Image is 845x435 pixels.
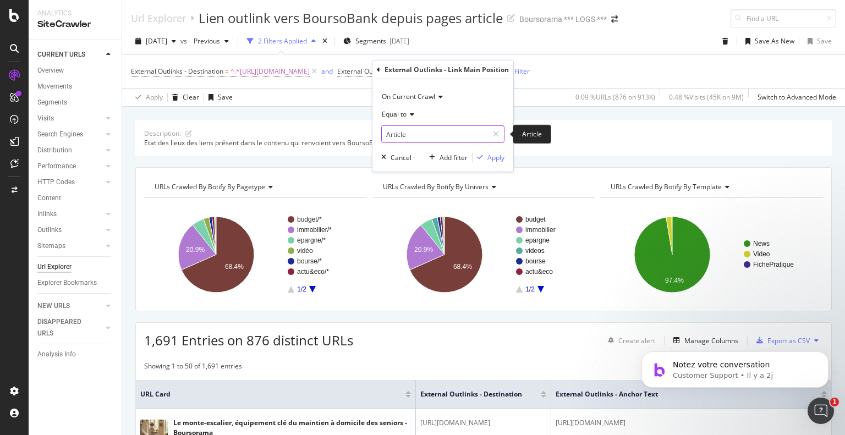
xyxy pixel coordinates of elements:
[37,208,103,220] a: Inlinks
[204,89,233,106] button: Save
[144,129,181,138] div: Description:
[525,285,535,293] text: 1/2
[37,113,54,124] div: Visits
[382,92,435,101] span: On Current Crawl
[37,316,103,339] a: DISAPPEARED URLS
[753,261,794,268] text: FichePratique
[320,36,330,47] div: times
[525,236,550,244] text: epargne
[381,178,585,196] h4: URLs Crawled By Botify By univers
[355,36,386,46] span: Segments
[152,178,357,196] h4: URLs Crawled By Botify By pagetype
[37,224,62,236] div: Outlinks
[189,36,220,46] span: Previous
[180,36,189,46] span: vs
[37,49,103,60] a: CURRENT URLS
[37,145,103,156] a: Distribution
[146,92,163,102] div: Apply
[258,36,307,46] div: 2 Filters Applied
[321,66,333,76] button: and
[37,49,85,60] div: CURRENT URLS
[37,145,72,156] div: Distribution
[37,113,103,124] a: Visits
[37,18,113,31] div: SiteCrawler
[665,277,684,285] text: 97.4%
[389,36,409,46] div: [DATE]
[803,32,832,50] button: Save
[225,263,244,271] text: 68.4%
[513,124,551,144] div: Article
[575,92,655,102] div: 0.09 % URLs ( 876 on 913K )
[37,277,114,289] a: Explorer Bookmarks
[37,277,97,289] div: Explorer Bookmarks
[37,97,114,108] a: Segments
[603,332,655,349] button: Create alert
[218,92,233,102] div: Save
[297,236,326,244] text: epargne/*
[753,240,770,247] text: News
[817,36,832,46] div: Save
[501,67,530,76] div: Add Filter
[37,192,114,204] a: Content
[37,81,72,92] div: Movements
[231,64,310,79] span: ^.*[URL][DOMAIN_NAME]
[37,129,83,140] div: Search Engines
[37,300,103,312] a: NEW URLS
[339,32,414,50] button: Segments[DATE]
[755,36,794,46] div: Save As New
[453,263,472,271] text: 68.4%
[297,226,332,234] text: immobilier/*
[37,65,114,76] a: Overview
[131,12,186,24] div: Url Explorer
[625,328,845,405] iframe: Intercom notifications message
[155,182,265,191] span: URLs Crawled By Botify By pagetype
[297,216,322,223] text: budget/*
[37,161,103,172] a: Performance
[487,152,504,162] div: Apply
[37,97,67,108] div: Segments
[140,389,403,399] span: URL Card
[297,285,306,293] text: 1/2
[525,247,545,255] text: videos
[525,226,556,234] text: immobilier
[37,261,114,273] a: Url Explorer
[199,9,503,27] div: Lien outlink vers BoursoBank depuis pages article
[131,32,180,50] button: [DATE]
[525,216,546,223] text: budget
[297,268,329,276] text: actu&eco/*
[131,89,163,106] button: Apply
[243,32,320,50] button: 2 Filters Applied
[37,9,113,18] div: Analytics
[37,240,65,252] div: Sitemaps
[144,361,242,375] div: Showing 1 to 50 of 1,691 entries
[37,192,61,204] div: Content
[391,152,411,162] div: Cancel
[144,331,353,349] span: 1,691 Entries on 876 distinct URLs
[146,36,167,46] span: 2025 Aug. 8th
[382,109,407,119] span: Equal to
[37,300,70,312] div: NEW URLS
[37,65,64,76] div: Overview
[37,81,114,92] a: Movements
[372,207,592,302] svg: A chart.
[753,89,836,106] button: Switch to Advanced Mode
[144,138,823,147] div: Etat des lieux des liens présent dans le contenu qui renvoient vers BoursoBank
[440,152,468,162] div: Add filter
[37,349,76,360] div: Analysis Info
[425,152,468,163] button: Add filter
[525,257,546,265] text: bourse
[37,261,72,273] div: Url Explorer
[556,389,805,399] span: External Outlinks - Anchor Text
[189,32,233,50] button: Previous
[385,65,509,74] div: External Outlinks - Link Main Position
[420,389,524,399] span: External Outlinks - Destination
[186,246,205,254] text: 20.9%
[753,250,770,258] text: Video
[669,92,744,102] div: 0.48 % Visits ( 45K on 9M )
[37,161,76,172] div: Performance
[556,418,827,428] div: [URL][DOMAIN_NAME]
